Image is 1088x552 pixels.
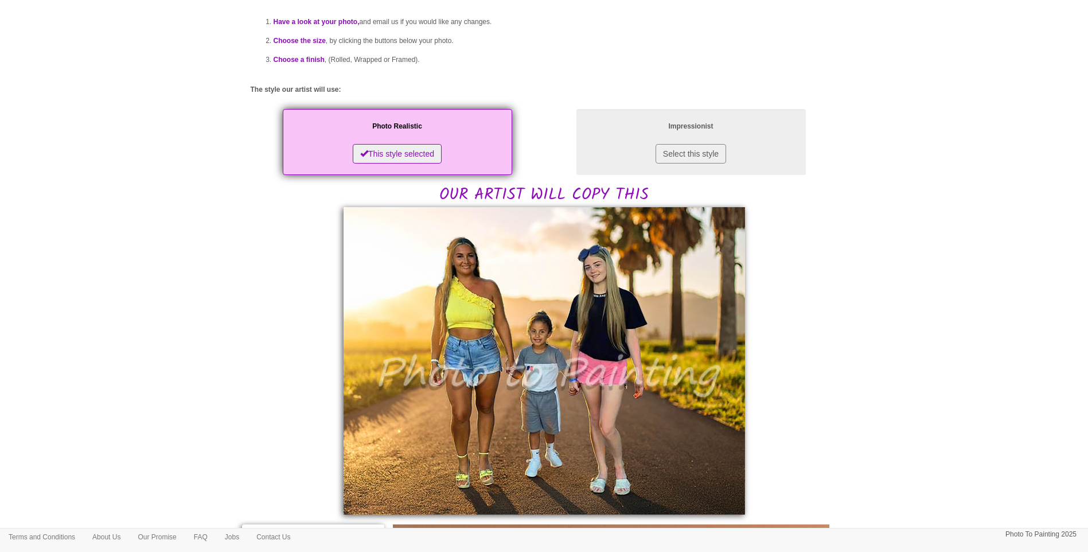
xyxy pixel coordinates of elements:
li: and email us if you would like any changes. [274,13,838,32]
li: , by clicking the buttons below your photo. [274,32,838,50]
a: About Us [84,528,129,546]
button: This style selected [353,144,442,164]
p: Photo To Painting 2025 [1005,528,1077,541]
button: Select this style [656,144,726,164]
img: Daley, please would you: [344,207,745,515]
span: Choose a finish [274,56,325,64]
a: Our Promise [129,528,185,546]
span: Choose the size [274,37,326,45]
a: FAQ [185,528,216,546]
h2: OUR ARTIST WILL COPY THIS [251,106,838,204]
p: Photo Realistic [294,120,501,133]
label: The style our artist will use: [251,85,341,95]
p: Impressionist [588,120,794,133]
a: Jobs [216,528,248,546]
a: Contact Us [248,528,299,546]
li: , (Rolled, Wrapped or Framed). [274,50,838,69]
span: Have a look at your photo, [274,18,360,26]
